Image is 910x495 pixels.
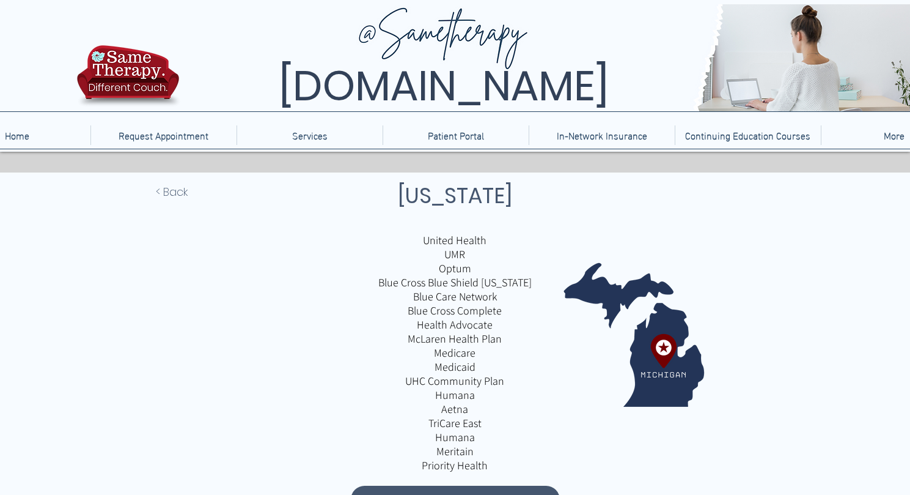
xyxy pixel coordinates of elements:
p: TriCare East [312,416,598,430]
p: Medicare [312,346,598,360]
a: Continuing Education Courses [675,125,821,145]
p: Blue Cross Blue Shield [US_STATE] [312,275,598,289]
p: Patient Portal [422,125,490,145]
p: Medicaid [312,360,598,374]
p: UHC Community Plan [312,374,598,388]
p: In-Network Insurance [551,125,653,145]
p: Aetna [312,402,598,416]
a: In-Network Insurance [529,125,675,145]
img: California [563,262,708,407]
p: Meritain [312,444,598,458]
p: Priority Health [312,458,598,472]
a: Request Appointment [90,125,237,145]
p: Blue Care Network [312,289,598,303]
span: < Back [156,184,188,200]
a: < Back [156,179,237,204]
p: Humana [312,430,598,444]
p: UMR [312,247,598,261]
span: [DOMAIN_NAME] [279,57,609,115]
p: Health Advocate [312,318,598,332]
p: Optum [312,261,598,275]
img: TBH.US [73,43,183,116]
p: Services [286,125,334,145]
p: Humana [312,388,598,402]
p: McLaren Health Plan [312,332,598,346]
a: Patient Portal [383,125,529,145]
p: Blue Cross Complete [312,303,598,318]
p: Continuing Education Courses [679,125,816,145]
h1: [US_STATE] [318,179,593,212]
p: Request Appointment [112,125,215,145]
div: Services [237,125,383,145]
p: United Health [312,233,598,247]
